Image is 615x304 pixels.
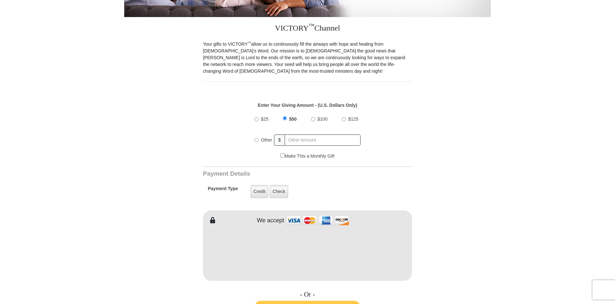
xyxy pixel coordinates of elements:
h4: - Or - [203,290,412,299]
p: Your gifts to VICTORY allow us to continuously fill the airways with hope and healing from [DEMOG... [203,41,412,75]
span: $ [274,134,285,146]
span: $100 [317,116,327,122]
span: $125 [348,116,358,122]
img: credit cards accepted [286,214,350,227]
span: Other [261,137,272,143]
h4: We accept [257,217,284,224]
h3: VICTORY Channel [203,17,412,41]
label: Check [270,185,288,198]
strong: Enter Your Giving Amount - (U.S. Dollars Only) [258,103,357,108]
span: $50 [289,116,297,122]
label: Make This a Monthly Gift [280,153,335,160]
sup: ™ [248,41,251,45]
label: Credit [251,185,268,198]
input: Other Amount [285,134,361,146]
input: Make This a Monthly Gift [280,153,285,158]
sup: ™ [309,23,315,29]
h3: Payment Details [203,170,367,178]
h5: Payment Type [208,186,238,195]
span: $25 [261,116,268,122]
